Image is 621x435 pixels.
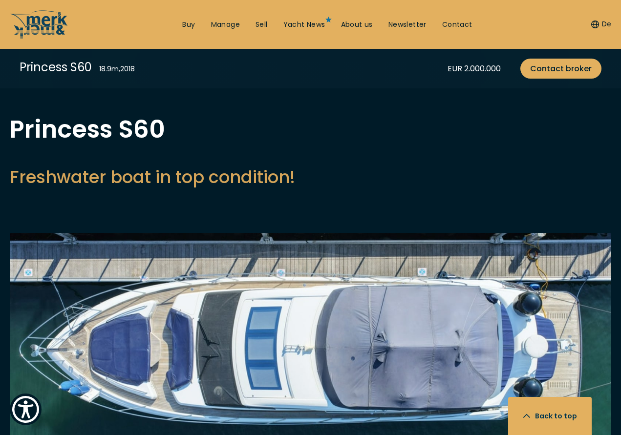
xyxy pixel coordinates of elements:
[99,64,135,74] div: 18.9 m , 2018
[591,20,611,29] button: De
[508,397,592,435] button: Back to top
[520,59,601,79] a: Contact broker
[442,20,472,30] a: Contact
[10,165,295,189] h2: Freshwater boat in top condition!
[10,394,42,425] button: Show Accessibility Preferences
[530,62,592,75] span: Contact broker
[10,31,68,42] a: /
[10,117,295,142] h1: Princess S60
[388,20,427,30] a: Newsletter
[182,20,195,30] a: Buy
[256,20,268,30] a: Sell
[20,59,92,76] div: Princess S60
[341,20,373,30] a: About us
[211,20,240,30] a: Manage
[283,20,325,30] a: Yacht News
[448,62,501,75] div: EUR 2.000.000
